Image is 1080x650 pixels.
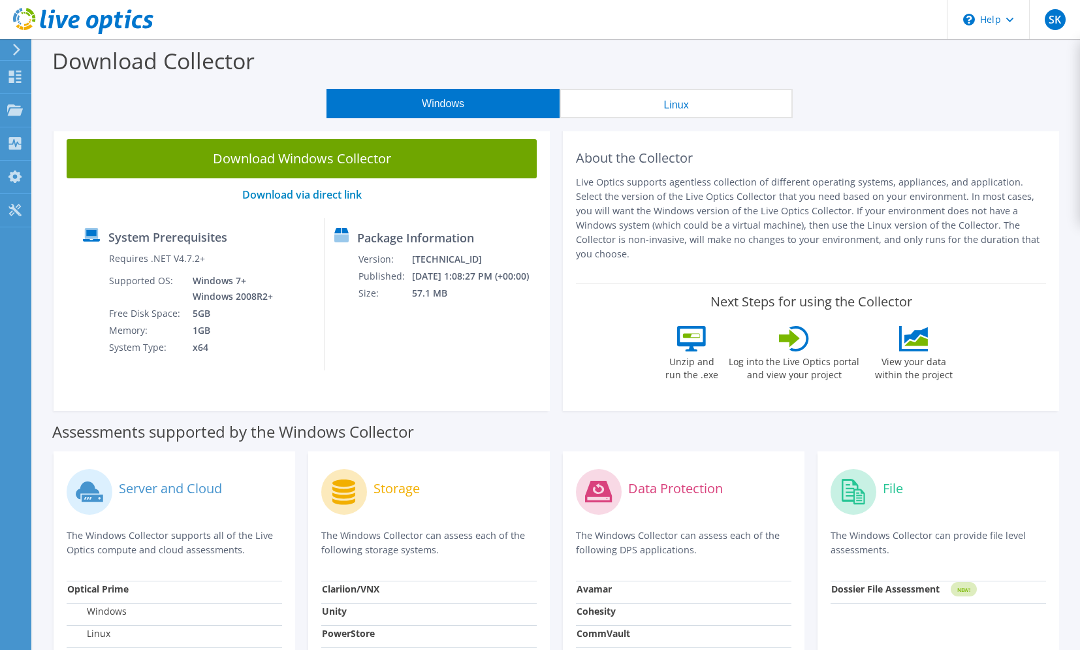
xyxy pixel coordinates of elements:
strong: CommVault [577,627,630,640]
label: Requires .NET V4.7.2+ [109,252,205,265]
strong: Avamar [577,583,612,595]
label: File [883,482,903,495]
label: Storage [373,482,420,495]
label: Next Steps for using the Collector [710,294,912,310]
label: Package Information [357,231,474,244]
td: Supported OS: [108,272,183,305]
label: View your data within the project [866,351,961,382]
strong: Cohesity [577,605,616,617]
td: [DATE] 1:08:27 PM (+00:00) [411,268,544,285]
svg: \n [963,14,975,25]
td: System Type: [108,339,183,356]
td: Size: [358,285,411,302]
strong: Dossier File Assessment [831,583,940,595]
button: Linux [560,89,793,118]
td: [TECHNICAL_ID] [411,251,544,268]
strong: Unity [322,605,347,617]
label: Server and Cloud [119,482,222,495]
strong: PowerStore [322,627,375,640]
a: Download via direct link [242,187,362,202]
td: Free Disk Space: [108,305,183,322]
label: Linux [67,627,110,640]
p: The Windows Collector can assess each of the following storage systems. [321,528,537,557]
td: Windows 7+ Windows 2008R2+ [183,272,276,305]
label: Download Collector [52,46,255,76]
p: Live Optics supports agentless collection of different operating systems, appliances, and applica... [576,175,1046,261]
label: Windows [67,605,127,618]
td: 5GB [183,305,276,322]
tspan: NEW! [957,586,970,593]
button: Windows [326,89,560,118]
td: Published: [358,268,411,285]
a: Download Windows Collector [67,139,537,178]
strong: Optical Prime [67,583,129,595]
td: x64 [183,339,276,356]
label: System Prerequisites [108,231,227,244]
td: 1GB [183,322,276,339]
label: Assessments supported by the Windows Collector [52,425,414,438]
label: Unzip and run the .exe [661,351,722,382]
p: The Windows Collector supports all of the Live Optics compute and cloud assessments. [67,528,282,557]
label: Log into the Live Optics portal and view your project [728,351,860,382]
label: Data Protection [628,482,723,495]
td: Version: [358,251,411,268]
p: The Windows Collector can assess each of the following DPS applications. [576,528,791,557]
td: Memory: [108,322,183,339]
h2: About the Collector [576,150,1046,166]
p: The Windows Collector can provide file level assessments. [831,528,1046,557]
strong: Clariion/VNX [322,583,379,595]
td: 57.1 MB [411,285,544,302]
span: SK [1045,9,1066,30]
